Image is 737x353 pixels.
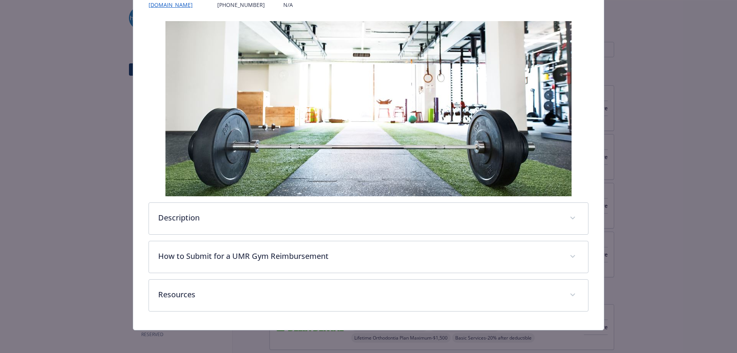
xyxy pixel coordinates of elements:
[149,241,588,273] div: How to Submit for a UMR Gym Reimbursement
[158,212,561,224] p: Description
[149,203,588,234] div: Description
[158,250,561,262] p: How to Submit for a UMR Gym Reimbursement
[149,280,588,311] div: Resources
[158,289,561,300] p: Resources
[149,1,199,8] a: [DOMAIN_NAME]
[165,21,572,196] img: banner
[217,1,265,9] p: [PHONE_NUMBER]
[283,1,322,9] p: N/A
